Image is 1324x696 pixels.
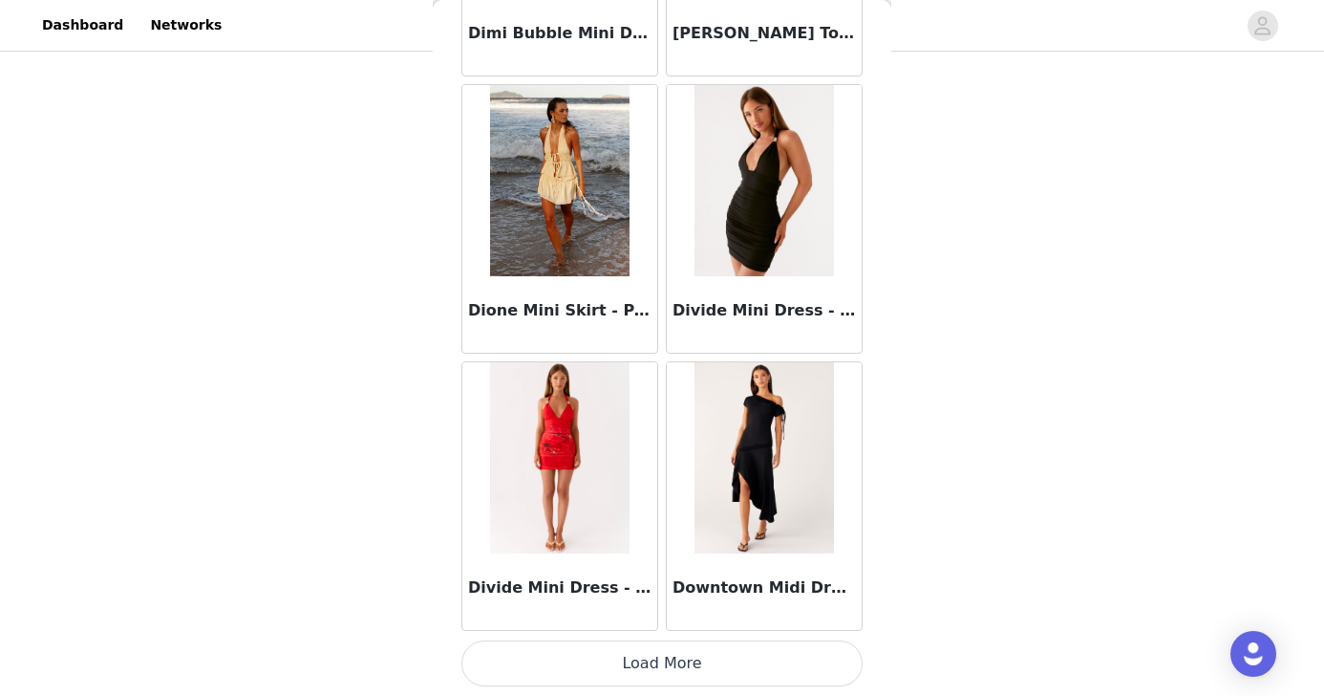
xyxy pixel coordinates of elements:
[490,362,629,554] img: Divide Mini Dress - Fire Red
[673,299,856,322] h3: Divide Mini Dress - Black
[673,22,856,45] h3: [PERSON_NAME] Top - Pastel Yellow
[694,85,833,276] img: Divide Mini Dress - Black
[490,85,629,276] img: Dione Mini Skirt - Pastel Yellow
[139,4,233,47] a: Networks
[461,641,863,686] button: Load More
[673,576,856,599] h3: Downtown Midi Dress - Black
[468,576,651,599] h3: Divide Mini Dress - Fire Red
[468,22,651,45] h3: Dimi Bubble Mini Dress - Yellow
[31,4,135,47] a: Dashboard
[468,299,651,322] h3: Dione Mini Skirt - Pastel Yellow
[694,362,833,554] img: Downtown Midi Dress - Black
[1253,11,1271,41] div: avatar
[1230,631,1276,677] div: Open Intercom Messenger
